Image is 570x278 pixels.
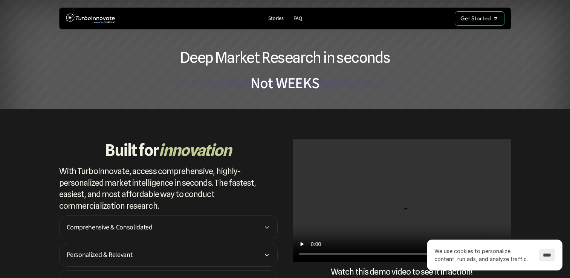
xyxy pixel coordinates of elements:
[455,11,504,26] a: Get Started
[293,15,302,22] p: FAQ
[290,14,305,24] a: FAQ
[265,14,287,24] a: Stories
[460,15,491,22] p: Get Started
[434,247,532,263] p: We use cookies to personalize content, run ads, and analyze traffic.
[66,12,115,26] img: TurboInnovate Logo
[268,15,284,22] p: Stories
